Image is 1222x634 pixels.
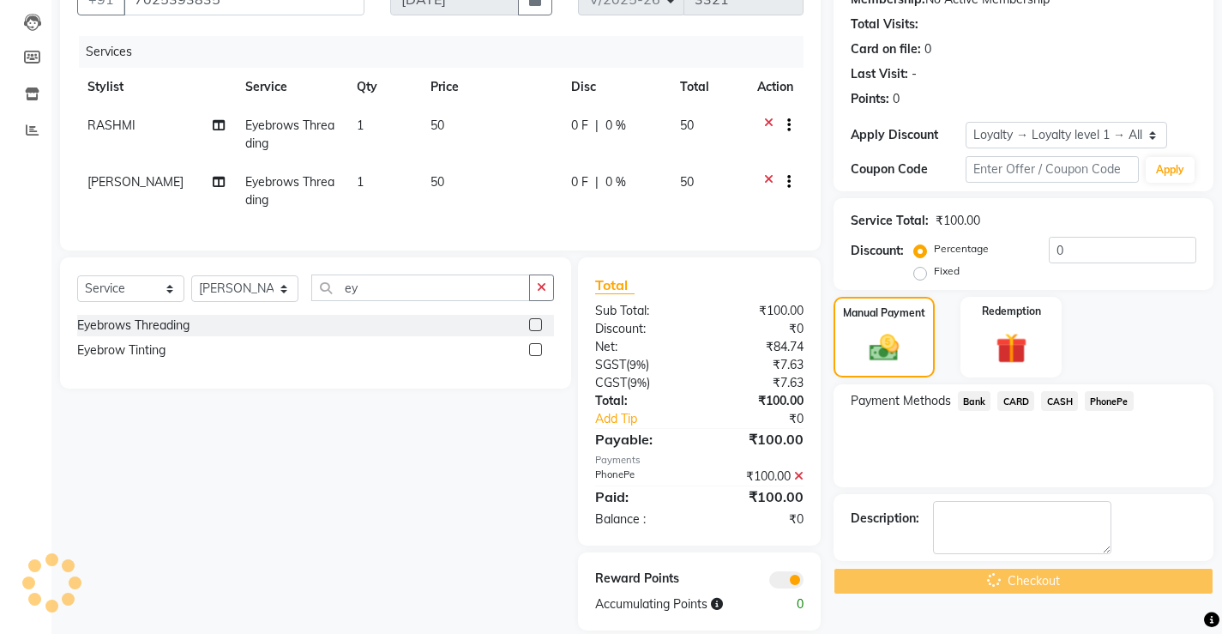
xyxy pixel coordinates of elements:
img: _gift.svg [986,329,1037,368]
div: Balance : [582,510,699,528]
div: Reward Points [582,570,699,589]
span: [PERSON_NAME] [87,174,184,190]
th: Price [420,68,560,106]
label: Fixed [934,263,960,279]
th: Total [670,68,746,106]
span: 0 % [605,173,626,191]
div: ( ) [582,374,699,392]
div: 0 [924,40,931,58]
div: Total Visits: [851,15,918,33]
span: Payment Methods [851,392,951,410]
div: ₹0 [699,510,816,528]
div: ₹100.00 [699,392,816,410]
span: Bank [958,391,991,411]
span: 1 [357,174,364,190]
span: PhonePe [1085,391,1134,411]
th: Disc [561,68,671,106]
span: CARD [997,391,1034,411]
div: Services [79,36,816,68]
span: | [595,173,599,191]
span: RASHMI [87,118,135,133]
a: Add Tip [582,410,719,428]
div: ₹7.63 [699,374,816,392]
div: Paid: [582,486,699,507]
div: Points: [851,90,889,108]
th: Stylist [77,68,235,106]
div: 0 [758,595,816,613]
span: 1 [357,118,364,133]
span: Eyebrows Threading [245,174,334,208]
div: ₹84.74 [699,338,816,356]
span: 0 % [605,117,626,135]
span: CGST [595,375,627,390]
input: Search or Scan [311,275,530,301]
label: Redemption [982,304,1041,319]
span: Total [595,276,635,294]
div: ( ) [582,356,699,374]
div: Total: [582,392,699,410]
span: 50 [680,118,694,133]
span: 9% [629,358,646,371]
div: ₹100.00 [699,486,816,507]
div: Sub Total: [582,302,699,320]
span: 0 F [571,173,588,191]
div: Eyebrows Threading [77,317,190,335]
th: Qty [346,68,421,106]
div: Last Visit: [851,65,908,83]
th: Action [747,68,804,106]
span: 50 [430,174,444,190]
span: CASH [1041,391,1078,411]
div: Service Total: [851,212,929,230]
div: Accumulating Points [582,595,757,613]
div: Discount: [582,320,699,338]
div: Discount: [851,242,904,260]
div: ₹100.00 [699,429,816,450]
input: Enter Offer / Coupon Code [966,156,1139,183]
div: ₹0 [719,410,816,428]
div: Eyebrow Tinting [77,341,166,359]
div: Card on file: [851,40,921,58]
button: Apply [1146,157,1195,183]
div: ₹100.00 [699,302,816,320]
label: Manual Payment [843,305,925,321]
label: Percentage [934,241,989,257]
span: | [595,117,599,135]
span: 9% [630,376,647,389]
div: ₹100.00 [699,468,816,486]
span: SGST [595,357,626,372]
div: Coupon Code [851,160,966,178]
span: 50 [430,118,444,133]
div: Payments [595,453,804,468]
th: Service [235,68,346,106]
span: 0 F [571,117,588,135]
div: - [912,65,917,83]
div: Apply Discount [851,126,966,144]
div: ₹100.00 [936,212,980,230]
div: Payable: [582,429,699,450]
div: 0 [893,90,900,108]
div: PhonePe [582,468,699,486]
div: Description: [851,510,919,528]
img: _cash.svg [860,331,908,365]
span: Eyebrows Threading [245,118,334,151]
div: ₹7.63 [699,356,816,374]
span: 50 [680,174,694,190]
div: ₹0 [699,320,816,338]
div: Net: [582,338,699,356]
